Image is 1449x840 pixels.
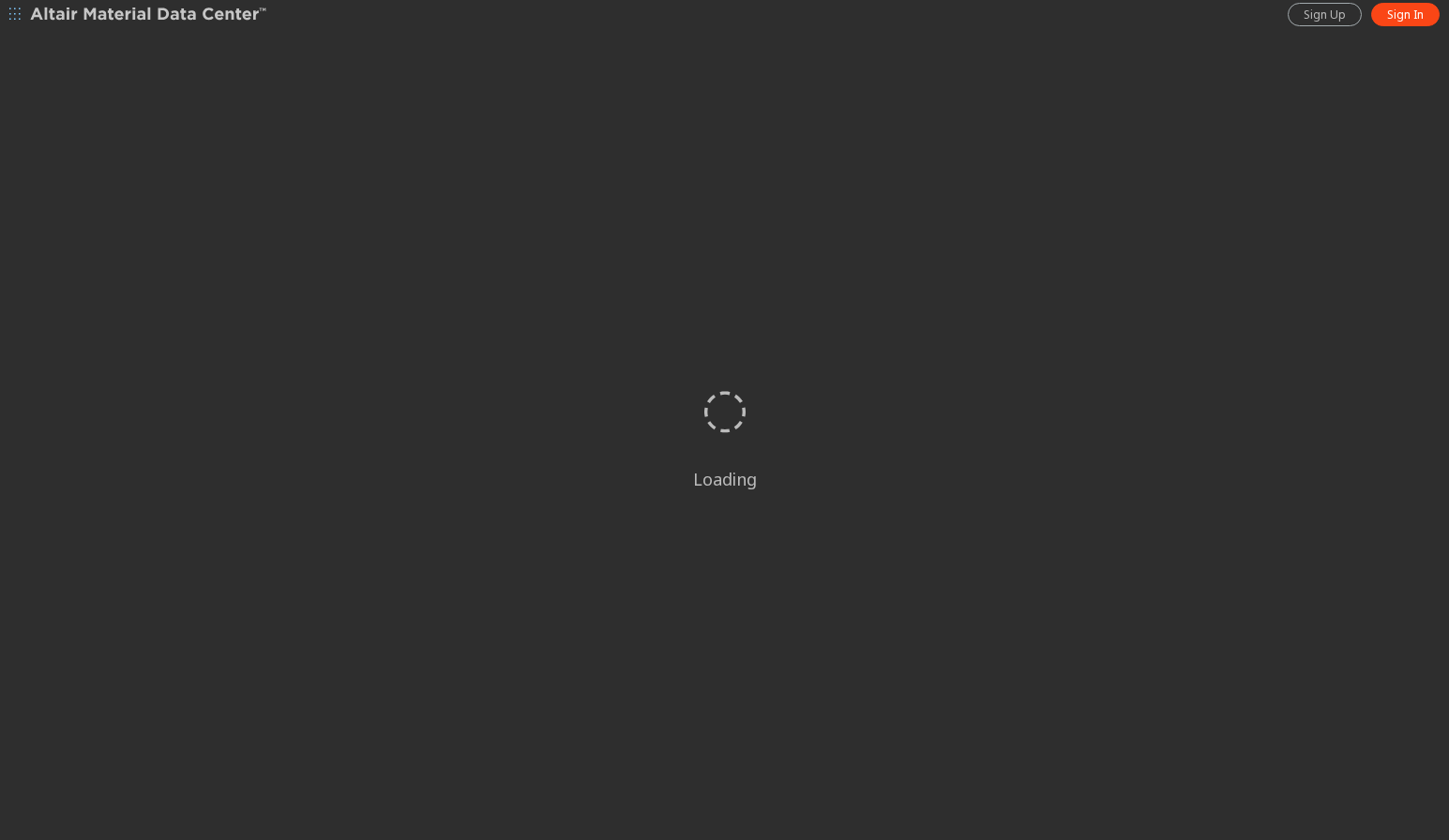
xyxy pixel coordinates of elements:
img: Altair Material Data Center [30,6,269,24]
div: Loading [693,468,757,490]
span: Sign Up [1304,7,1346,22]
a: Sign Up [1288,3,1362,26]
span: Sign In [1387,7,1424,22]
a: Sign In [1371,3,1440,26]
